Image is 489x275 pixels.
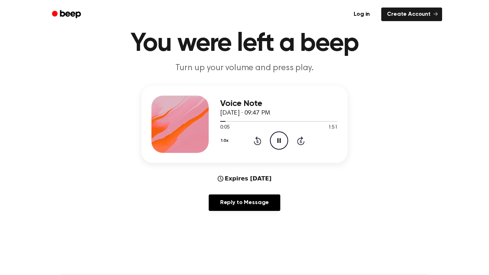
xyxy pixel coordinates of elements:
button: 1.0x [220,135,231,147]
a: Log in [347,6,377,23]
a: Create Account [381,8,442,21]
a: Beep [47,8,87,21]
span: 1:51 [328,124,338,131]
span: [DATE] · 09:47 PM [220,110,270,116]
div: Expires [DATE] [218,174,272,183]
a: Reply to Message [209,194,280,211]
span: 0:05 [220,124,229,131]
h1: You were left a beep [61,31,428,57]
h3: Voice Note [220,99,338,108]
p: Turn up your volume and press play. [107,62,382,74]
